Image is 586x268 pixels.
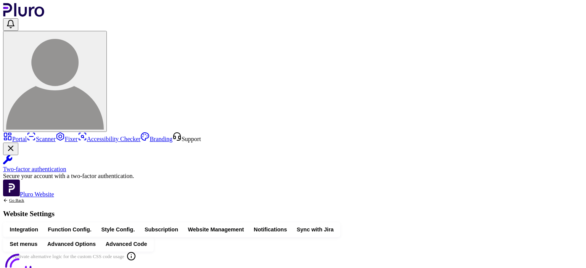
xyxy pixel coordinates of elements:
[140,224,183,235] button: Subscription
[3,143,18,155] button: Close Two-factor authentication notification
[48,226,92,233] span: Function Config.
[78,136,141,142] a: Accessibility Checker
[292,224,338,235] button: Sync with Jira
[101,226,135,233] span: Style Config.
[3,132,583,198] aside: Sidebar menu
[3,155,583,173] a: Two-factor authentication
[254,226,287,233] span: Notifications
[3,31,107,132] button: User avatar
[3,11,45,18] a: Logo
[47,241,96,248] span: Advanced Options
[3,253,123,260] label: Activate alternative logic for the custom CSS code usage
[297,226,334,233] span: Sync with Jira
[3,173,583,180] div: Secure your account with a two-factor authentication.
[5,224,43,235] button: Integration
[106,241,147,248] span: Advanced Code
[188,226,244,233] span: Website Management
[249,224,292,235] button: Notifications
[43,224,97,235] button: Function Config.
[10,226,38,233] span: Integration
[27,136,56,142] a: Scanner
[5,239,42,250] button: Set menus
[183,224,249,235] button: Website Management
[6,32,104,130] img: User avatar
[3,136,27,142] a: Portal
[145,226,178,233] span: Subscription
[3,210,55,217] h1: Website Settings
[10,241,38,248] span: Set menus
[140,136,172,142] a: Branding
[56,136,78,142] a: Fixer
[42,239,101,250] button: Advanced Options
[172,136,201,142] a: Open Support screen
[97,224,140,235] button: Style Config.
[3,198,55,203] a: Back to previous screen
[3,191,54,197] a: Open Pluro Website
[3,18,18,31] button: Open notifications, you have undefined new notifications
[101,239,152,250] button: Advanced Code
[3,166,583,173] div: Two-factor authentication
